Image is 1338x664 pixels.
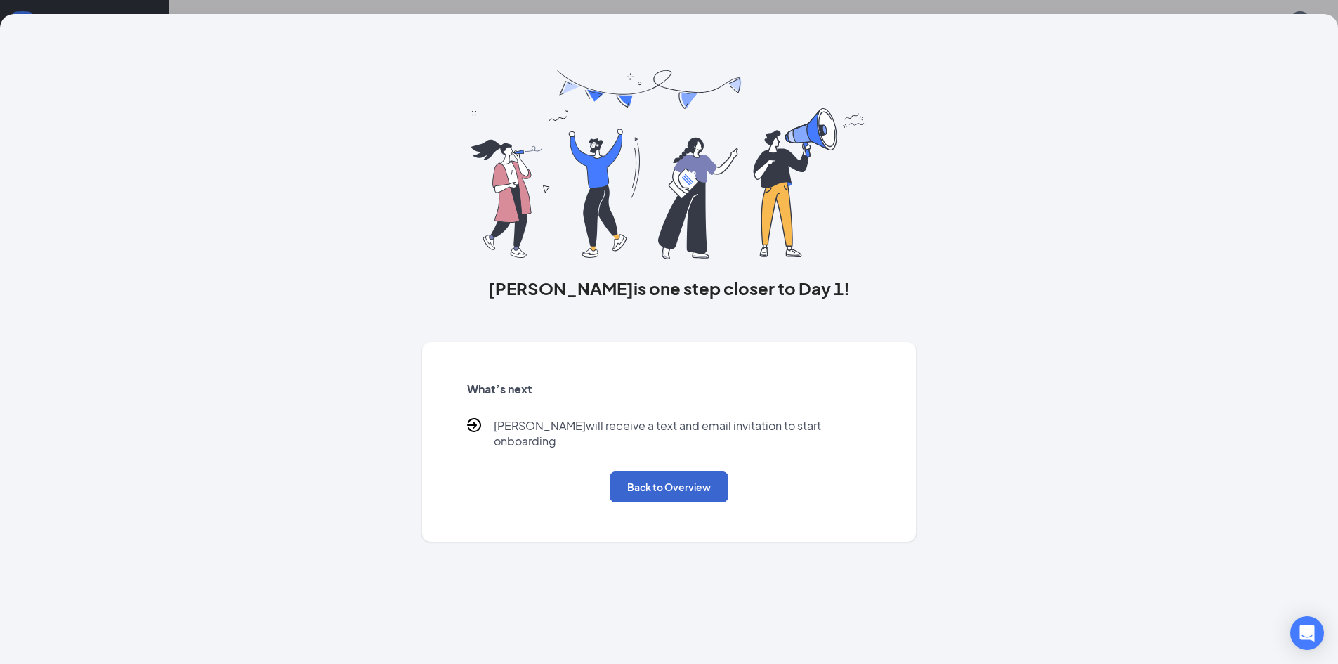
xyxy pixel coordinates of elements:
[422,276,917,300] h3: [PERSON_NAME] is one step closer to Day 1!
[471,70,867,259] img: you are all set
[610,471,728,502] button: Back to Overview
[494,418,872,449] p: [PERSON_NAME] will receive a text and email invitation to start onboarding
[467,382,872,397] h5: What’s next
[1290,616,1324,650] div: Open Intercom Messenger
